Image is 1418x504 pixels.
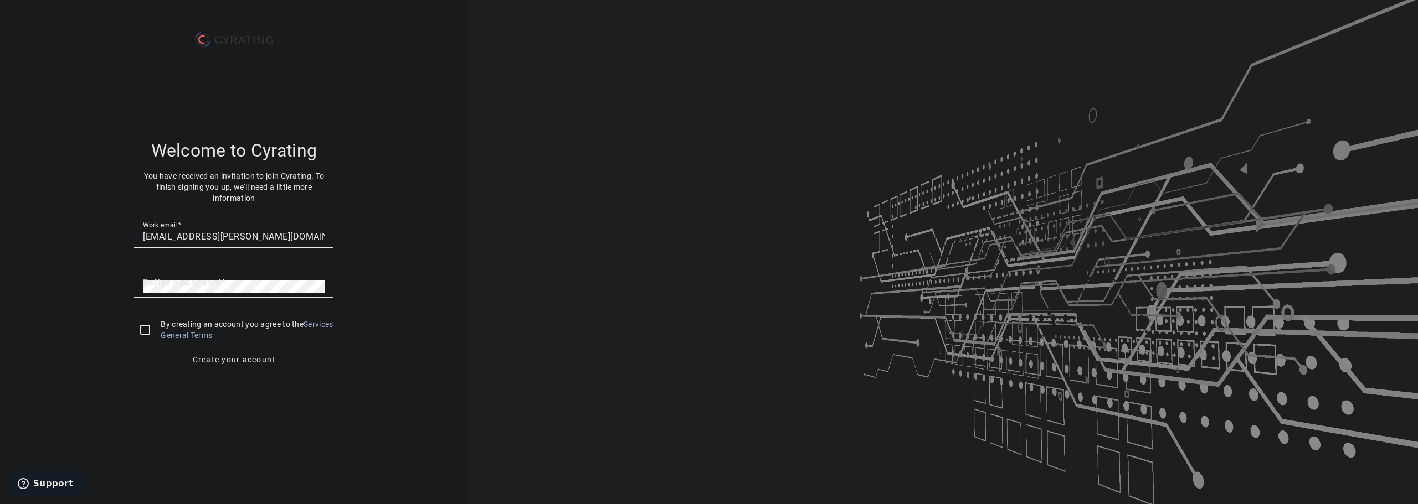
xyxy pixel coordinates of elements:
[134,170,333,204] p: You have received an invitation to join Cyrating. To finish signing you up, we'll need a little m...
[161,319,333,341] span: By creating an account you agree to the
[143,221,178,228] mat-label: Work email
[193,354,276,365] span: Create your account
[134,139,333,162] h3: Welcome to Cyrating
[161,320,333,340] a: Services General Terms
[143,277,221,287] mat-label: Define a password
[11,471,85,498] iframe: Opens a widget where you can find more information
[215,36,274,44] g: CYRATING
[184,350,284,370] button: Create your account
